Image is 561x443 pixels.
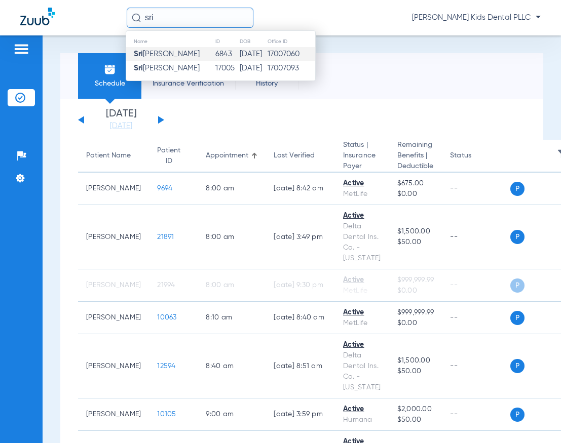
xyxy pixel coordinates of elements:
span: [PERSON_NAME] Kids Dental PLLC [412,13,541,23]
td: 6843 [215,47,239,61]
td: -- [442,334,510,398]
td: [DATE] 8:40 AM [266,302,335,334]
td: -- [442,302,510,334]
span: $2,000.00 [397,404,434,415]
strong: Sri [134,50,143,58]
span: 9694 [157,185,172,192]
span: P [510,278,525,293]
input: Search for patients [127,8,253,28]
img: Search Icon [132,13,141,22]
th: DOB [239,36,267,47]
td: -- [442,205,510,269]
th: ID [215,36,239,47]
div: Patient Name [86,150,131,161]
span: History [243,78,291,89]
td: [DATE] 3:59 PM [266,398,335,431]
div: Last Verified [274,150,327,161]
div: Active [343,211,381,221]
td: -- [442,173,510,205]
td: 8:40 AM [198,334,266,398]
td: [PERSON_NAME] [78,334,149,398]
span: P [510,230,525,244]
td: [DATE] 8:42 AM [266,173,335,205]
div: Active [343,307,381,318]
td: 17005 [215,61,239,75]
td: [DATE] 8:51 AM [266,334,335,398]
td: 17007060 [267,47,315,61]
div: MetLife [343,318,381,329]
span: $1,500.00 [397,226,434,237]
div: Active [343,275,381,286]
span: Schedule [86,78,134,89]
img: Schedule [104,63,116,75]
div: MetLife [343,286,381,296]
th: Remaining Benefits | [389,140,442,173]
span: [PERSON_NAME] [134,64,200,72]
img: hamburger-icon [13,43,29,55]
img: Zuub Logo [20,8,55,25]
th: Status [442,140,510,173]
span: $0.00 [397,318,434,329]
td: 8:10 AM [198,302,266,334]
span: 21891 [157,233,174,240]
div: Delta Dental Ins. Co. - [US_STATE] [343,221,381,264]
span: $999,999.99 [397,307,434,318]
td: [PERSON_NAME] [78,302,149,334]
span: $0.00 [397,286,434,296]
td: [DATE] [239,61,267,75]
div: Appointment [206,150,248,161]
th: Status | [335,140,389,173]
td: [PERSON_NAME] [78,173,149,205]
span: Insurance Verification [149,78,228,89]
td: -- [442,269,510,302]
iframe: Chat Widget [510,394,561,443]
span: $1,500.00 [397,355,434,366]
div: Active [343,340,381,350]
td: 8:00 AM [198,173,266,205]
td: [DATE] 3:49 PM [266,205,335,269]
div: Appointment [206,150,257,161]
div: Active [343,404,381,415]
div: Patient Name [86,150,141,161]
td: [PERSON_NAME] [78,269,149,302]
td: [DATE] [239,47,267,61]
span: $0.00 [397,189,434,199]
span: $999,999.99 [397,275,434,286]
li: [DATE] [91,109,152,131]
div: Humana [343,415,381,425]
td: [DATE] 9:30 PM [266,269,335,302]
span: 10105 [157,411,176,418]
td: 8:00 AM [198,205,266,269]
td: -- [442,398,510,431]
span: P [510,182,525,196]
td: 17007093 [267,61,315,75]
span: 10063 [157,314,176,321]
div: Patient ID [157,145,180,167]
span: 21994 [157,281,175,289]
strong: Sri [134,64,143,72]
span: $675.00 [397,178,434,189]
td: [PERSON_NAME] [78,205,149,269]
span: $50.00 [397,415,434,425]
th: Office ID [267,36,315,47]
span: P [510,359,525,373]
div: MetLife [343,189,381,199]
span: Deductible [397,161,434,172]
div: Delta Dental Ins. Co. - [US_STATE] [343,350,381,393]
span: [PERSON_NAME] [134,50,200,58]
td: 9:00 AM [198,398,266,431]
a: [DATE] [91,121,152,131]
td: 8:00 AM [198,269,266,302]
td: [PERSON_NAME] [78,398,149,431]
div: Active [343,178,381,189]
span: $50.00 [397,237,434,248]
th: Name [126,36,215,47]
div: Last Verified [274,150,315,161]
span: 12594 [157,363,175,370]
span: Insurance Payer [343,150,381,172]
span: P [510,311,525,325]
div: Patient ID [157,145,190,167]
span: $50.00 [397,366,434,377]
